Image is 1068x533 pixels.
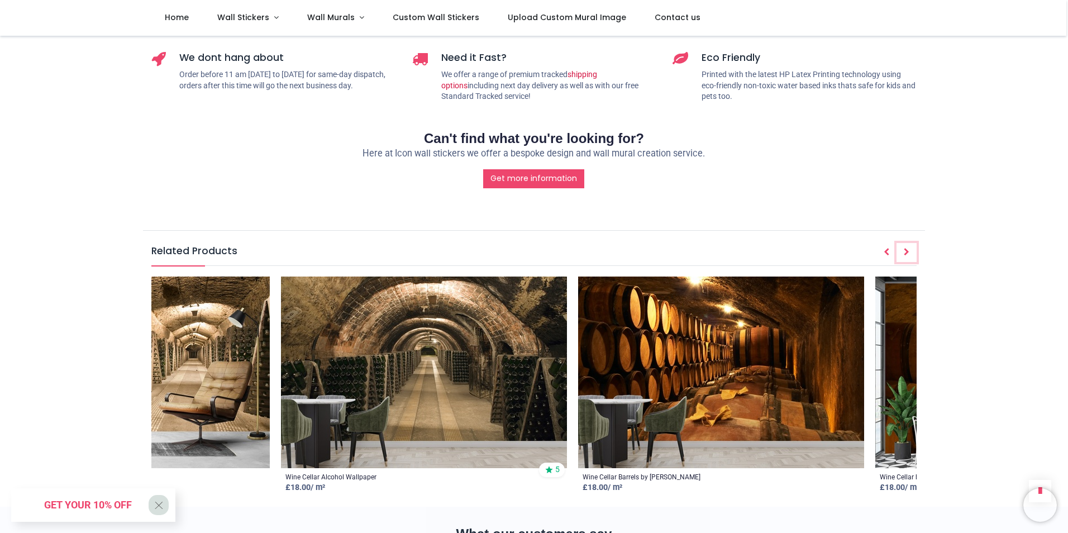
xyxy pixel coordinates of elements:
[508,12,626,23] span: Upload Custom Mural Image
[441,51,656,65] h5: Need it Fast?
[1023,488,1057,522] iframe: Brevo live chat
[281,277,567,468] img: Wine Cellar Alcohol Wall Mural Wallpaper
[179,69,395,91] p: Order before 11 am [DATE] to [DATE] for same-day dispatch, orders after this time will go the nex...
[441,70,597,90] a: shipping options
[285,473,376,482] a: Wine Cellar Alcohol Wallpaper
[179,51,395,65] h5: We dont hang about
[483,169,584,188] a: Get more information
[307,12,355,23] span: Wall Murals
[897,243,917,262] button: Next
[702,51,917,65] h5: Eco Friendly
[583,473,700,482] a: Wine Cellar Barrels by [PERSON_NAME]
[655,12,700,23] span: Contact us
[151,147,917,160] p: Here at Icon wall stickers we offer a bespoke design and wall mural creation service.
[393,12,479,23] span: Custom Wall Stickers
[876,243,897,262] button: Prev
[217,12,269,23] span: Wall Stickers
[151,129,917,148] h2: Can't find what you're looking for?
[702,69,917,102] p: Printed with the latest HP Latex Printing technology using eco-friendly non-toxic water based ink...
[285,483,325,492] strong: £ 18.00 / m²
[165,12,189,23] span: Home
[880,483,919,492] strong: £ 18.00 / m²
[578,277,864,468] img: Wine Cellar Barrels Wall Mural by Per Karlsson - Danita Delimont
[880,473,975,482] a: Wine Cellar by [PERSON_NAME]
[583,483,622,492] strong: £ 18.00 / m²
[555,464,560,475] span: 5
[441,69,656,102] p: We offer a range of premium tracked including next day delivery as well as with our free Standard...
[151,244,917,265] h5: Related Products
